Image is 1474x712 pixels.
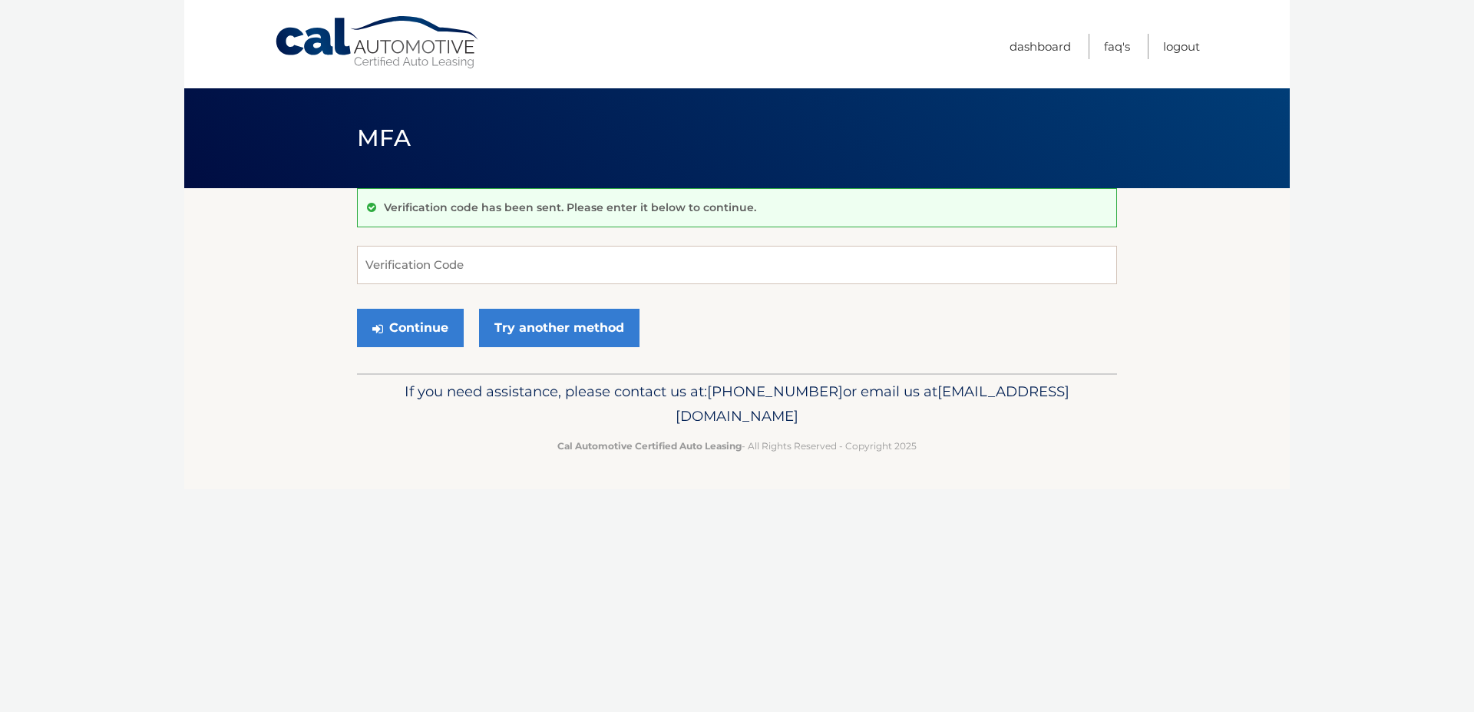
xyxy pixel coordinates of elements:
p: Verification code has been sent. Please enter it below to continue. [384,200,756,214]
a: FAQ's [1104,34,1130,59]
a: Cal Automotive [274,15,481,70]
span: [PHONE_NUMBER] [707,382,843,400]
input: Verification Code [357,246,1117,284]
a: Try another method [479,309,640,347]
a: Logout [1163,34,1200,59]
span: MFA [357,124,411,152]
a: Dashboard [1010,34,1071,59]
p: If you need assistance, please contact us at: or email us at [367,379,1107,429]
p: - All Rights Reserved - Copyright 2025 [367,438,1107,454]
span: [EMAIL_ADDRESS][DOMAIN_NAME] [676,382,1069,425]
strong: Cal Automotive Certified Auto Leasing [557,440,742,452]
button: Continue [357,309,464,347]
